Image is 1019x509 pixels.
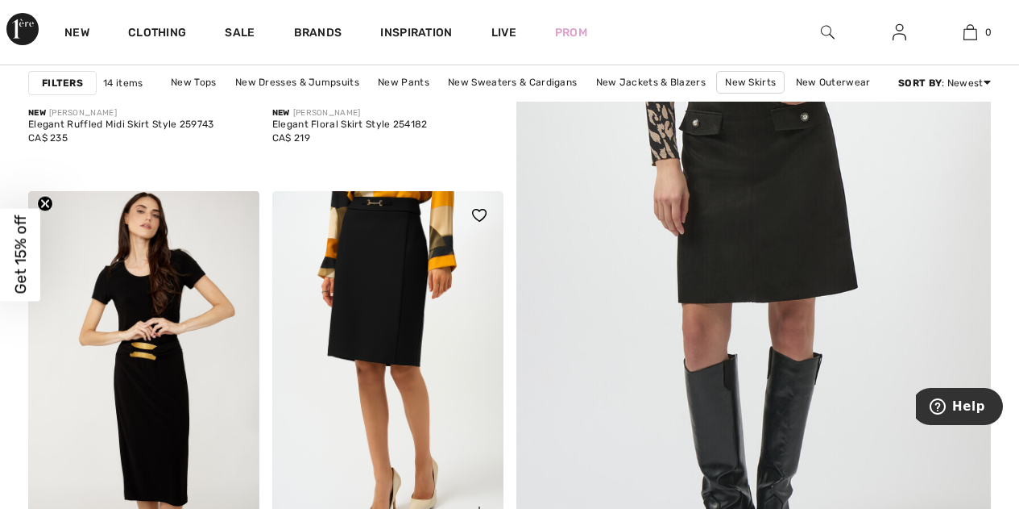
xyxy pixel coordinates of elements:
[272,107,428,119] div: [PERSON_NAME]
[28,132,68,144] span: CA$ 235
[716,71,785,94] a: New Skirts
[898,77,942,89] strong: Sort By
[788,72,879,93] a: New Outerwear
[272,108,290,118] span: New
[370,72,437,93] a: New Pants
[898,76,991,90] div: : Newest
[821,23,835,42] img: search the website
[6,13,39,45] img: 1ère Avenue
[555,24,587,41] a: Prom
[37,195,53,211] button: Close teaser
[272,132,310,144] span: CA$ 219
[935,23,1005,42] a: 0
[11,215,30,294] span: Get 15% off
[128,26,186,43] a: Clothing
[491,24,516,41] a: Live
[440,72,585,93] a: New Sweaters & Cardigans
[163,72,224,93] a: New Tops
[225,26,255,43] a: Sale
[42,76,83,90] strong: Filters
[880,23,919,43] a: Sign In
[963,23,977,42] img: My Bag
[28,107,214,119] div: [PERSON_NAME]
[294,26,342,43] a: Brands
[28,108,46,118] span: New
[472,209,487,222] img: heart_black_full.svg
[103,76,143,90] span: 14 items
[893,23,906,42] img: My Info
[985,25,992,40] span: 0
[272,119,428,131] div: Elegant Floral Skirt Style 254182
[380,26,452,43] span: Inspiration
[64,26,89,43] a: New
[588,72,714,93] a: New Jackets & Blazers
[28,119,214,131] div: Elegant Ruffled Midi Skirt Style 259743
[916,388,1003,428] iframe: Opens a widget where you can find more information
[227,72,367,93] a: New Dresses & Jumpsuits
